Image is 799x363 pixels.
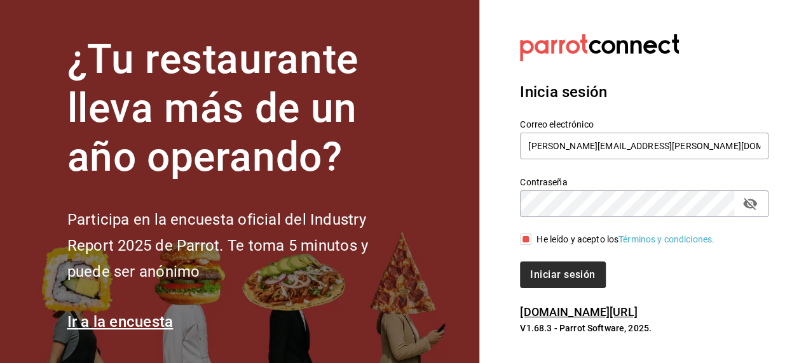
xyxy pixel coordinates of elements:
h2: Participa en la encuesta oficial del Industry Report 2025 de Parrot. Te toma 5 minutos y puede se... [67,207,411,284]
div: He leído y acepto los [536,233,714,246]
p: V1.68.3 - Parrot Software, 2025. [520,322,768,334]
input: Ingresa tu correo electrónico [520,133,768,159]
a: Términos y condiciones. [618,234,714,244]
a: [DOMAIN_NAME][URL] [520,305,637,319]
h1: ¿Tu restaurante lleva más de un año operando? [67,36,411,181]
a: Ir a la encuesta [67,313,174,331]
button: passwordField [739,193,761,214]
h3: Inicia sesión [520,81,768,103]
button: Iniciar sesión [520,261,605,288]
label: Correo electrónico [520,120,768,129]
label: Contraseña [520,178,768,187]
